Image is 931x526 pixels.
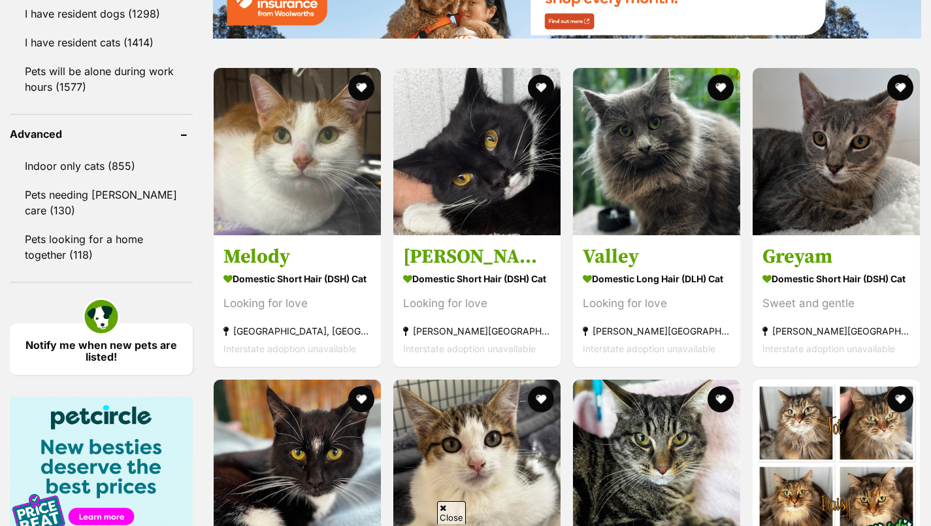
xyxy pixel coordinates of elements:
h3: Melody [223,244,371,269]
strong: [GEOGRAPHIC_DATA], [GEOGRAPHIC_DATA] [223,322,371,340]
div: Looking for love [223,295,371,312]
strong: Domestic Short Hair (DSH) Cat [403,269,551,288]
a: Greyam Domestic Short Hair (DSH) Cat Sweet and gentle [PERSON_NAME][GEOGRAPHIC_DATA] Interstate a... [753,235,920,367]
a: [PERSON_NAME] Domestic Short Hair (DSH) Cat Looking for love [PERSON_NAME][GEOGRAPHIC_DATA] Inter... [393,235,561,367]
img: Melody - Domestic Short Hair (DSH) Cat [214,68,381,235]
button: favourite [348,386,374,412]
h3: [PERSON_NAME] [403,244,551,269]
button: favourite [887,386,913,412]
button: favourite [708,74,734,101]
strong: Domestic Short Hair (DSH) Cat [762,269,910,288]
img: Valley - Domestic Long Hair (DLH) Cat [573,68,740,235]
div: Looking for love [403,295,551,312]
img: Greyam - Domestic Short Hair (DSH) Cat [753,68,920,235]
button: favourite [528,386,554,412]
span: Interstate adoption unavailable [403,343,536,354]
button: favourite [348,74,374,101]
h3: Valley [583,244,730,269]
a: Pets will be alone during work hours (1577) [10,58,193,101]
span: Interstate adoption unavailable [223,343,356,354]
a: Melody Domestic Short Hair (DSH) Cat Looking for love [GEOGRAPHIC_DATA], [GEOGRAPHIC_DATA] Inters... [214,235,381,367]
strong: [PERSON_NAME][GEOGRAPHIC_DATA] [403,322,551,340]
a: I have resident cats (1414) [10,29,193,56]
div: Sweet and gentle [762,295,910,312]
h3: Greyam [762,244,910,269]
button: favourite [528,74,554,101]
div: Looking for love [583,295,730,312]
a: Indoor only cats (855) [10,152,193,180]
a: Valley Domestic Long Hair (DLH) Cat Looking for love [PERSON_NAME][GEOGRAPHIC_DATA] Interstate ad... [573,235,740,367]
span: Close [437,501,466,524]
button: favourite [708,386,734,412]
a: Notify me when new pets are listed! [10,323,193,375]
strong: [PERSON_NAME][GEOGRAPHIC_DATA] [762,322,910,340]
a: Pets needing [PERSON_NAME] care (130) [10,181,193,224]
span: Interstate adoption unavailable [762,343,895,354]
strong: Domestic Short Hair (DSH) Cat [223,269,371,288]
header: Advanced [10,128,193,140]
img: Penelope - Domestic Short Hair (DSH) Cat [393,68,561,235]
a: Pets looking for a home together (118) [10,225,193,269]
strong: Domestic Long Hair (DLH) Cat [583,269,730,288]
strong: [PERSON_NAME][GEOGRAPHIC_DATA] [583,322,730,340]
span: Interstate adoption unavailable [583,343,715,354]
button: favourite [887,74,913,101]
